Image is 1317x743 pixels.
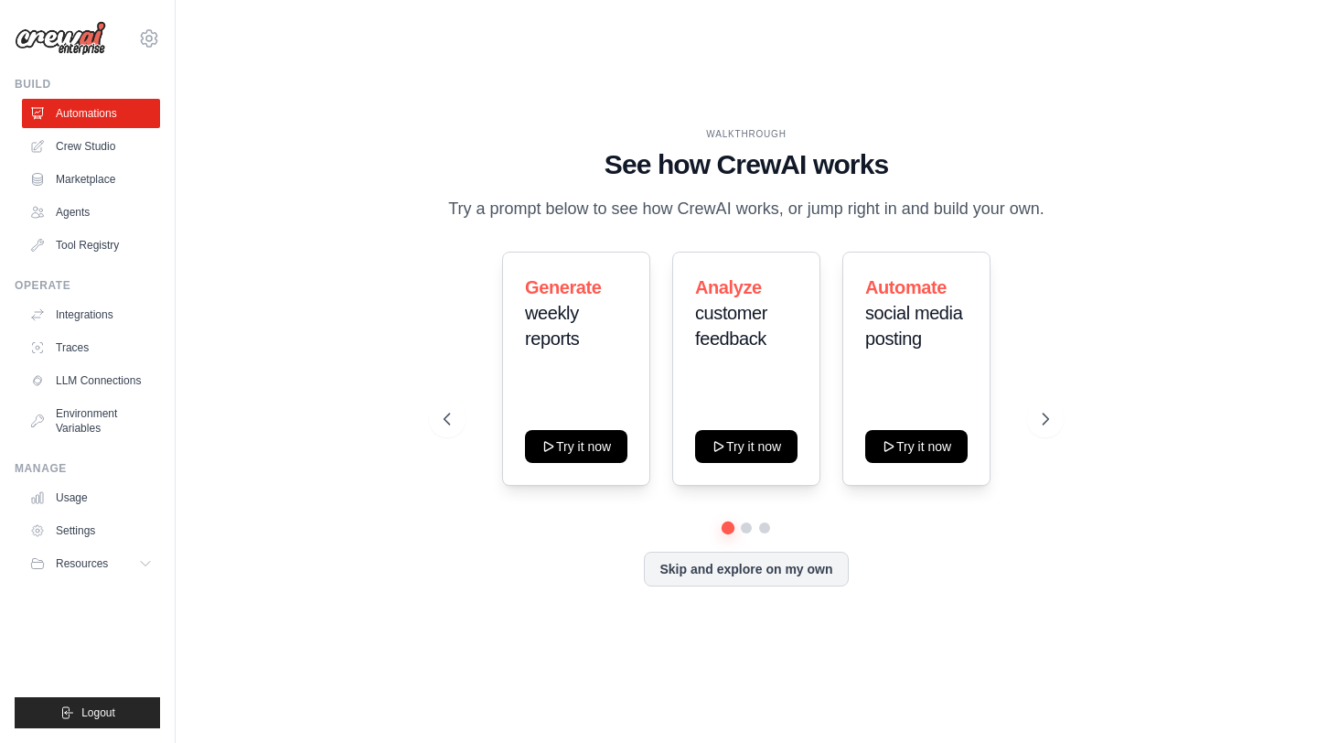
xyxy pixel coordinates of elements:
a: Automations [22,99,160,128]
a: Crew Studio [22,132,160,161]
a: Tool Registry [22,231,160,260]
div: Manage [15,461,160,476]
button: Try it now [525,430,627,463]
button: Try it now [865,430,968,463]
button: Try it now [695,430,798,463]
h1: See how CrewAI works [444,148,1049,181]
span: Logout [81,705,115,720]
div: WALKTHROUGH [444,127,1049,141]
span: Generate [525,277,602,297]
a: LLM Connections [22,366,160,395]
div: Operate [15,278,160,293]
div: Build [15,77,160,92]
a: Environment Variables [22,399,160,443]
button: Logout [15,697,160,728]
a: Integrations [22,300,160,329]
span: social media posting [865,303,962,349]
p: Try a prompt below to see how CrewAI works, or jump right in and build your own. [444,196,1049,222]
span: Resources [56,556,108,571]
a: Traces [22,333,160,362]
a: Agents [22,198,160,227]
img: Logo [15,21,106,56]
a: Usage [22,483,160,512]
button: Resources [22,549,160,578]
button: Skip and explore on my own [644,552,848,587]
span: Analyze [695,277,762,297]
a: Marketplace [22,165,160,194]
a: Settings [22,516,160,545]
span: weekly reports [525,303,579,349]
span: customer feedback [695,303,767,349]
span: Automate [865,277,947,297]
